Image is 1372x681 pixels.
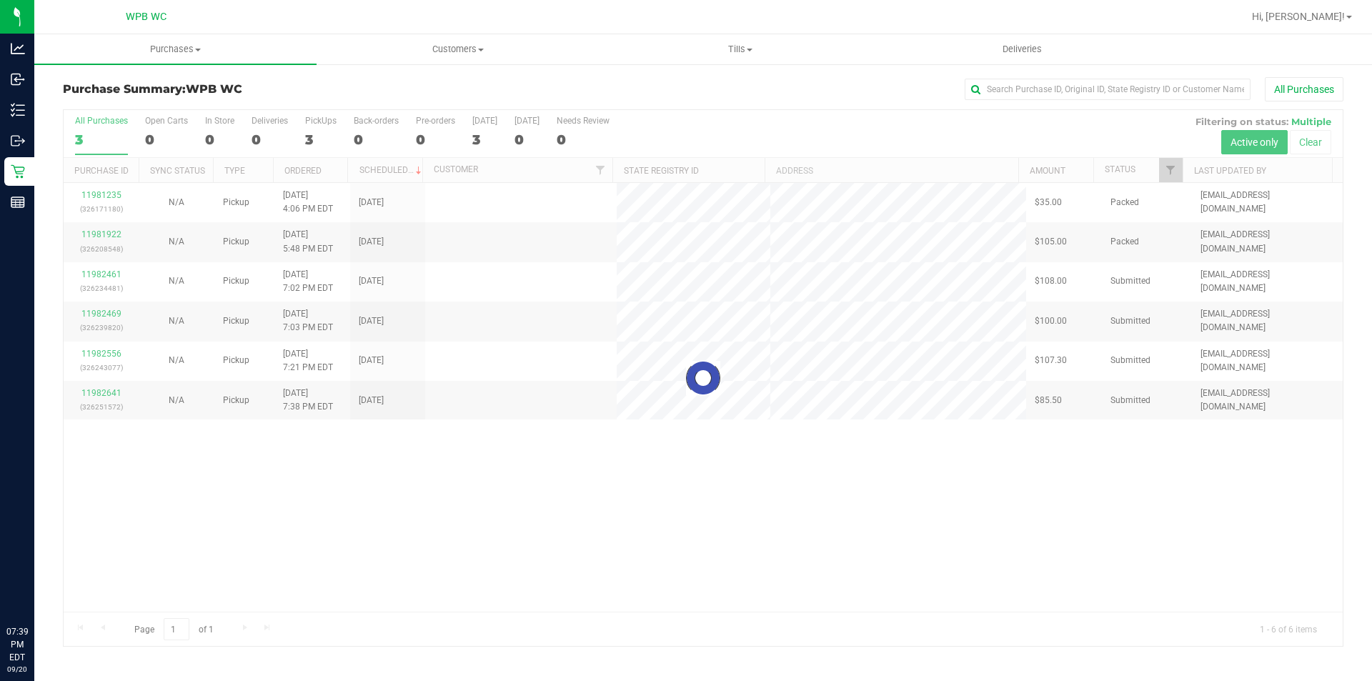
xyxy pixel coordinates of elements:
[11,41,25,56] inline-svg: Analytics
[1265,77,1343,101] button: All Purchases
[965,79,1251,100] input: Search Purchase ID, Original ID, State Registry ID or Customer Name...
[317,34,599,64] a: Customers
[11,72,25,86] inline-svg: Inbound
[11,134,25,148] inline-svg: Outbound
[34,34,317,64] a: Purchases
[126,11,166,23] span: WPB WC
[14,567,57,610] iframe: Resource center
[599,34,881,64] a: Tills
[186,82,242,96] span: WPB WC
[6,625,28,664] p: 07:39 PM EDT
[11,103,25,117] inline-svg: Inventory
[881,34,1163,64] a: Deliveries
[63,83,489,96] h3: Purchase Summary:
[1252,11,1345,22] span: Hi, [PERSON_NAME]!
[983,43,1061,56] span: Deliveries
[34,43,317,56] span: Purchases
[600,43,880,56] span: Tills
[317,43,598,56] span: Customers
[6,664,28,675] p: 09/20
[11,164,25,179] inline-svg: Retail
[11,195,25,209] inline-svg: Reports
